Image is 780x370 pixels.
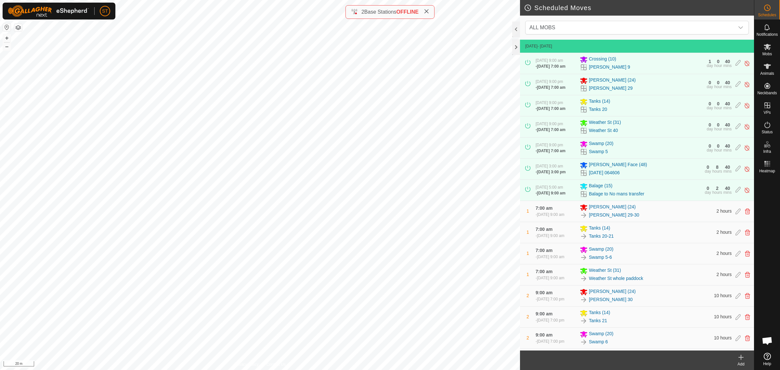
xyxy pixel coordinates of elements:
div: - [536,212,564,218]
span: Heatmap [759,169,775,173]
div: - [536,254,564,260]
span: Status [761,130,773,134]
div: mins [723,85,732,89]
div: mins [723,169,732,173]
div: - [536,338,564,344]
span: 10 hours [714,335,732,340]
span: 2 hours [717,230,732,235]
span: Base Stations [364,9,396,15]
span: Animals [760,72,774,75]
span: [DATE] 9:00 am [537,276,564,280]
span: [DATE] 7:00 am [537,64,565,69]
span: Swamp (20) [589,246,613,254]
div: 0 [717,80,720,85]
span: [DATE] 7:00 pm [537,297,564,301]
a: [PERSON_NAME] 9 [589,64,630,71]
span: 7:00 am [536,269,552,274]
a: Swamp 5 [589,148,608,155]
span: 2 [526,314,529,319]
span: [PERSON_NAME] (24) [589,288,636,296]
span: [DATE] 3:00 am [536,164,563,168]
div: day [705,169,711,173]
div: mins [723,191,732,194]
span: [PERSON_NAME] Face (48) [589,161,647,169]
span: Swamp (20) [589,330,613,338]
span: 2 hours [717,272,732,277]
div: mins [723,127,732,131]
span: 10 hours [714,314,732,319]
span: Tanks (14) [589,309,610,317]
button: Reset Map [3,23,11,31]
span: 2 hours [717,208,732,214]
div: 2 [716,186,719,191]
img: To [580,317,588,325]
div: - [536,275,564,281]
span: [DATE] 9:00 pm [536,79,563,84]
div: mins [723,64,732,68]
div: day [705,191,711,194]
div: hours [712,191,722,194]
div: mins [723,106,732,110]
span: [DATE] 9:00 pm [536,122,563,126]
img: To [580,254,588,261]
div: Open chat [758,331,777,350]
span: 7:00 am [536,205,552,211]
div: 40 [725,186,730,191]
a: Tanks 20-21 [589,233,614,240]
span: ALL MOBS [527,21,734,34]
div: 0 [717,144,720,148]
div: 40 [725,80,730,85]
span: 1 [526,230,529,235]
span: 10 hours [714,293,732,298]
span: [PERSON_NAME] (24) [589,204,636,211]
span: 9:00 am [536,311,552,316]
span: 1 [526,251,529,256]
span: 2 [526,293,529,298]
span: [DATE] 9:00 am [537,233,564,238]
img: To [580,296,588,304]
img: Turn off schedule move [744,81,750,88]
span: Balage (15) [589,182,612,190]
span: Tanks (14) [589,225,610,232]
span: 1 [526,208,529,214]
div: hour [714,64,722,68]
span: [DATE] 7:00 pm [537,318,564,323]
div: day [707,85,713,89]
span: [DATE] 5:00 am [536,185,563,190]
img: To [580,211,588,219]
div: Add [728,361,754,367]
span: Crossing (10) [589,56,616,63]
a: Tanks 20 [589,106,607,113]
div: 8 [716,165,719,169]
div: - [536,169,565,175]
span: [DATE] 7:00 am [537,85,565,90]
a: Swamp 5-6 [589,254,612,261]
a: Swamp 6 [589,338,608,345]
button: + [3,34,11,42]
span: 7:00 am [536,248,552,253]
span: Swamp (20) [589,140,613,148]
span: [PERSON_NAME] (24) [589,77,636,85]
div: - [536,296,564,302]
div: 40 [725,123,730,127]
a: Balage to No mans transfer [589,191,644,197]
span: [DATE] 7:00 am [537,127,565,132]
img: Gallagher Logo [8,5,89,17]
div: - [536,63,565,69]
a: [PERSON_NAME] 30 [589,296,633,303]
span: 7:00 am [536,227,552,232]
span: Notifications [757,33,778,36]
span: 9:00 am [536,290,552,295]
img: To [580,338,588,346]
img: Turn off schedule move [744,144,750,151]
span: Weather St (31) [589,119,621,127]
a: [PERSON_NAME] 29 [589,85,633,92]
div: - [536,190,565,196]
a: Weather St 40 [589,127,618,134]
span: VPs [763,111,771,114]
div: dropdown trigger [734,21,747,34]
div: 40 [725,59,730,64]
span: 2 hours [717,251,732,256]
h2: Scheduled Moves [524,4,754,12]
span: [DATE] [525,44,538,48]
